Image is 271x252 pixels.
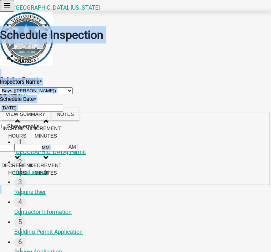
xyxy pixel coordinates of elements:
span: Increment minutes [31,125,61,139]
button: Decrement minutes [24,151,67,179]
span: Decrement minutes [30,163,62,176]
span: Share [14,58,31,63]
span: Increment hours [2,125,32,139]
i: menu [3,1,11,10]
span: Decrement hours [1,163,33,176]
button: Increment minutes [25,114,66,142]
input: Minutes [14,144,77,151]
button: AM [63,140,82,153]
div: Building Permit Application [14,228,265,236]
div: : [29,144,34,152]
div: 6 [14,236,26,248]
a: [GEOGRAPHIC_DATA], [US_STATE] [14,4,100,11]
i: share [6,54,14,62]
